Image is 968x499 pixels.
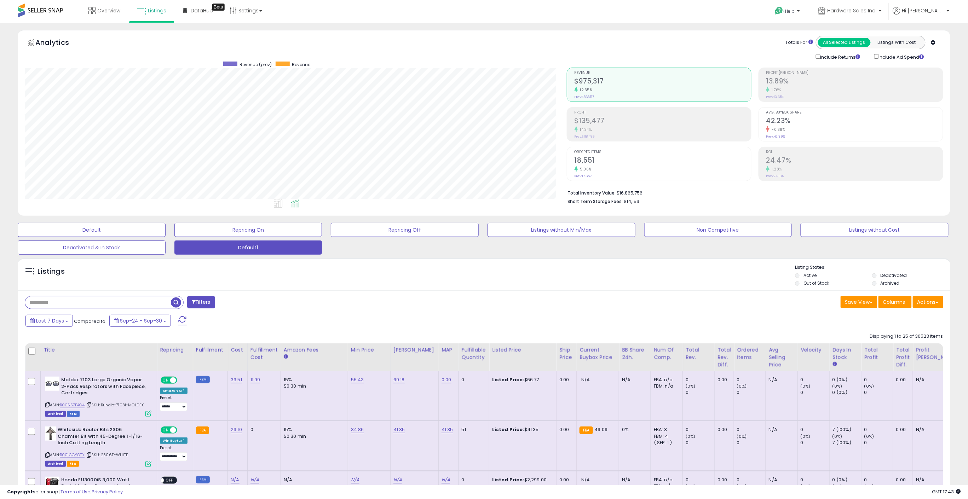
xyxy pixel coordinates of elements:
small: (0%) [737,383,747,389]
span: 2025-10-8 17:43 GMT [932,488,961,495]
div: 15% [284,427,342,433]
div: 0.00 [718,377,728,383]
a: 55.43 [351,376,364,383]
small: (0%) [801,483,811,489]
small: 1.28% [770,167,782,172]
small: (0%) [737,483,747,489]
span: N/A [581,476,590,483]
div: FBA: n/a [654,377,677,383]
div: 0.00 [896,427,907,433]
div: ASIN: [45,377,151,416]
div: 0 [686,440,714,446]
div: Current Buybox Price [580,346,616,361]
small: FBA [196,427,209,434]
div: Ship Price [559,346,574,361]
div: N/A [769,477,792,483]
div: 0 [801,477,829,483]
small: Prev: $868,117 [575,95,594,99]
div: ( SFP: 1 ) [654,440,677,446]
a: 69.18 [393,376,405,383]
a: N/A [393,476,402,483]
div: N/A [622,377,645,383]
div: FBM: 4 [654,433,677,440]
h2: 18,551 [575,156,751,166]
span: Profit [PERSON_NAME] [766,71,943,75]
div: 0 [462,477,484,483]
small: 14.34% [578,127,592,132]
button: Deactivated & In Stock [18,240,166,255]
small: Days In Stock. [832,361,837,367]
small: (0%) [864,434,874,439]
h2: 42.23% [766,117,943,126]
label: Out of Stock [803,280,829,286]
div: Listed Price [492,346,553,354]
div: Displaying 1 to 25 of 36523 items [870,333,943,340]
span: Last 7 Days [36,317,64,324]
div: Profit [PERSON_NAME] [916,346,958,361]
div: 0.00 [896,477,907,483]
div: $0.30 min [284,383,342,389]
div: 0 (0%) [832,389,861,396]
h2: 24.47% [766,156,943,166]
div: 7 (100%) [832,440,861,446]
div: Amazon Fees [284,346,345,354]
strong: Copyright [7,488,33,495]
a: Hi [PERSON_NAME] [893,7,950,23]
div: Days In Stock [832,346,858,361]
div: Tooltip anchor [212,4,225,11]
span: Help [785,8,795,14]
div: 0 (0%) [832,377,861,383]
span: Revenue (prev) [240,62,272,68]
span: Profit [575,111,751,115]
small: Prev: 42.39% [766,134,785,139]
div: 0 [801,389,829,396]
div: $0.30 min [284,433,342,440]
span: OFF [176,427,188,433]
span: Listings that have been deleted from Seller Central [45,461,66,467]
span: ON [161,377,170,383]
span: Overview [97,7,120,14]
button: Save View [841,296,877,308]
small: FBM [196,376,210,383]
button: Default [18,223,166,237]
div: Total Rev. Diff. [718,346,731,369]
span: ON [161,427,170,433]
div: 0 [864,427,893,433]
small: 12.35% [578,87,593,93]
div: 0 [686,377,714,383]
span: Columns [883,298,905,306]
div: 15% [284,377,342,383]
div: ASIN: [45,427,151,466]
div: 0 [686,389,714,396]
a: N/A [351,476,359,483]
a: 11.99 [250,376,260,383]
small: (0%) [686,434,696,439]
b: Whiteside Router Bits 2306 Chamfer Bit with 45-Degree 1-1/16-Inch Cutting Length [58,427,144,448]
small: Amazon Fees. [284,354,288,360]
span: DataHub [191,7,213,14]
span: 49.09 [595,426,608,433]
div: 0 [686,477,714,483]
div: 0 [462,377,484,383]
div: Cost [231,346,244,354]
small: (0%) [832,383,842,389]
h5: Analytics [35,37,83,49]
span: ROI [766,150,943,154]
b: Honda EU3000iS 3,000 Watt Portable Gas Powered Inverter Generator w/CO-Minder [61,477,147,498]
div: 0 [737,440,766,446]
div: $66.77 [492,377,551,383]
b: Short Term Storage Fees: [568,198,623,204]
span: Hi [PERSON_NAME] [902,7,945,14]
a: Terms of Use [60,488,91,495]
b: Total Inventory Value: [568,190,616,196]
small: (0%) [686,483,696,489]
span: | SKU: Bundle-7103I-MOLDEX [86,402,144,408]
div: Preset: [160,395,188,411]
div: N/A [916,377,956,383]
a: 0.00 [442,376,451,383]
div: 0 [737,477,766,483]
div: 0.00 [559,477,571,483]
a: 23.10 [231,426,242,433]
div: 0% [622,427,645,433]
h5: Listings [38,267,65,277]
